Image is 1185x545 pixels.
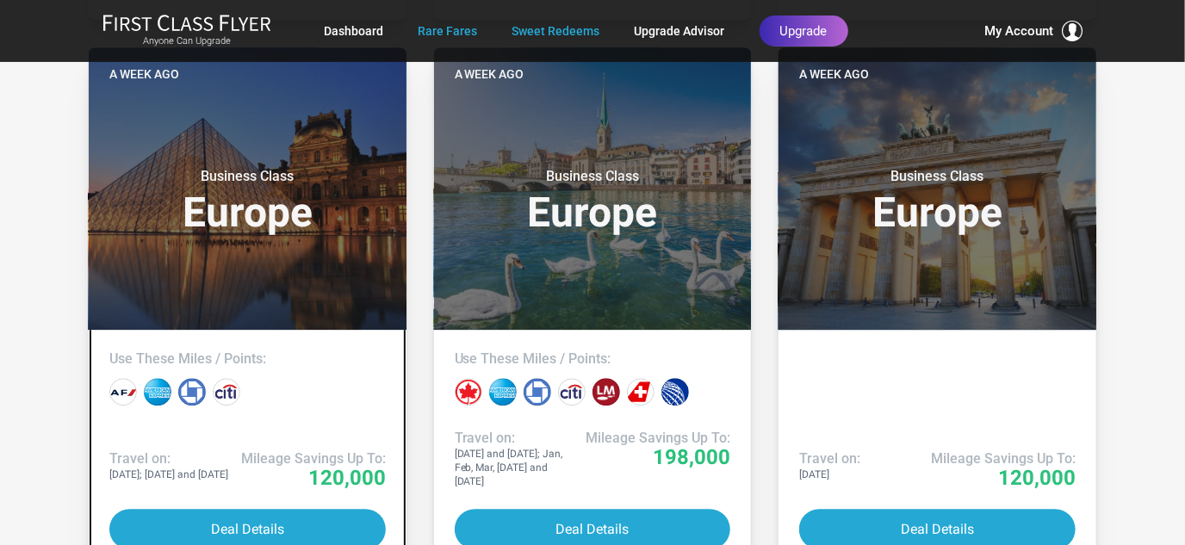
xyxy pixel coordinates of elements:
[109,378,137,406] div: Air France miles
[102,14,271,32] img: First Class Flyer
[627,378,655,406] div: Swiss miles
[984,21,1083,41] button: My Account
[635,15,725,46] a: Upgrade Advisor
[178,378,206,406] div: Chase points
[213,378,240,406] div: Citi points
[799,168,1076,233] h3: Europe
[325,15,384,46] a: Dashboard
[489,378,517,406] div: Amex points
[592,378,620,406] div: LifeMiles
[984,21,1053,41] span: My Account
[109,65,179,84] time: A week ago
[512,15,600,46] a: Sweet Redeems
[455,65,524,84] time: A week ago
[455,350,731,368] h4: Use These Miles / Points:
[524,378,551,406] div: Chase points
[799,65,869,84] time: A week ago
[455,168,731,233] h3: Europe
[558,378,586,406] div: Citi points
[661,378,689,406] div: United miles
[419,15,478,46] a: Rare Fares
[485,168,700,185] small: Business Class
[830,168,1045,185] small: Business Class
[455,378,482,406] div: Air Canada miles
[144,378,171,406] div: Amex points
[102,14,271,48] a: First Class FlyerAnyone Can Upgrade
[109,168,386,233] h3: Europe
[109,350,386,368] h4: Use These Miles / Points:
[102,35,271,47] small: Anyone Can Upgrade
[140,168,355,185] small: Business Class
[760,15,848,46] a: Upgrade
